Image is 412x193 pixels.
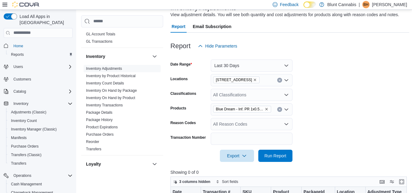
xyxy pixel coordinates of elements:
[86,161,101,167] h3: Loyalty
[86,53,150,59] button: Inventory
[9,134,29,141] a: Manifests
[11,42,73,50] span: Home
[11,42,26,50] a: Home
[86,81,124,85] a: Inventory Count Details
[284,78,289,83] button: Open list of options
[11,63,25,70] button: Users
[6,134,75,142] button: Manifests
[170,135,206,140] label: Transaction Number
[6,116,75,125] button: Inventory Count
[9,180,44,188] a: Cash Management
[86,88,137,93] a: Inventory On Hand by Package
[11,100,31,107] button: Inventory
[13,64,23,69] span: Users
[11,127,57,132] span: Inventory Manager (Classic)
[86,66,122,71] span: Inventory Adjustments
[193,20,231,33] span: Email Subscription
[372,1,407,8] p: [PERSON_NAME]
[170,12,399,18] div: View adjustment details. You will see both quantity and cost adjustments for products along with ...
[1,63,75,71] button: Users
[13,44,23,48] span: Home
[86,66,122,71] a: Inventory Adjustments
[11,161,26,166] span: Transfers
[9,151,73,159] span: Transfers (Classic)
[205,43,237,49] span: Hide Parameters
[151,160,158,168] button: Loyalty
[1,75,75,84] button: Customers
[284,92,289,97] button: Open list of options
[284,107,289,112] button: Open list of options
[284,122,289,127] button: Open list of options
[9,143,41,150] a: Purchase Orders
[11,76,34,83] a: Customers
[216,77,252,83] span: [STREET_ADDRESS]
[170,91,196,96] label: Classifications
[86,74,136,78] a: Inventory by Product Historical
[179,179,210,184] span: 3 columns hidden
[86,161,150,167] button: Loyalty
[86,39,113,44] span: GL Transactions
[195,40,240,52] button: Hide Parameters
[170,120,196,125] label: Reason Codes
[13,89,26,94] span: Catalog
[224,150,250,162] span: Export
[9,126,59,133] a: Inventory Manager (Classic)
[11,88,28,95] button: Catalog
[1,87,75,96] button: Catalog
[86,110,113,115] a: Package Details
[222,179,238,184] span: Sort fields
[86,132,114,137] a: Purchase Orders
[170,106,186,111] label: Products
[86,81,124,86] span: Inventory Count Details
[9,126,73,133] span: Inventory Manager (Classic)
[258,150,292,162] button: Run Report
[86,32,115,36] a: GL Account Totals
[13,77,31,82] span: Customers
[86,32,115,37] span: GL Account Totals
[86,118,113,122] a: Package History
[11,52,24,57] span: Reports
[9,109,73,116] span: Adjustments (Classic)
[213,77,260,83] span: 119-1433 Lonsdale Ave.
[6,151,75,159] button: Transfers (Classic)
[11,110,46,115] span: Adjustments (Classic)
[253,78,257,82] button: Remove 119-1433 Lonsdale Ave. from selection in this group
[6,125,75,134] button: Inventory Manager (Classic)
[11,182,42,187] span: Cash Management
[398,178,405,185] button: Enter fullscreen
[11,152,41,157] span: Transfers (Classic)
[280,2,299,8] span: Feedback
[213,178,241,185] button: Sort fields
[388,178,396,185] button: Display options
[277,107,282,112] button: Clear input
[6,142,75,151] button: Purchase Orders
[86,96,135,100] a: Inventory On Hand by Product
[364,1,369,8] span: BH
[359,1,360,8] p: |
[11,172,34,179] button: Operations
[11,118,37,123] span: Inventory Count
[12,2,40,8] img: Cova
[170,169,409,175] p: Showing 0 of 0
[81,30,163,48] div: Finance
[1,171,75,180] button: Operations
[9,109,49,116] a: Adjustments (Classic)
[9,160,29,167] a: Transfers
[86,103,123,107] a: Inventory Transactions
[220,150,254,162] button: Export
[11,75,73,83] span: Customers
[362,1,370,8] div: Bentley Heathcote
[9,117,73,124] span: Inventory Count
[6,159,75,168] button: Transfers
[213,106,271,113] span: Blue Dream - Inf. PR 1x0.5g - 1964
[1,41,75,50] button: Home
[216,106,263,112] span: Blue Dream - Inf. PR 1x0.5g - 1964
[11,135,27,140] span: Manifests
[13,173,31,178] span: Operations
[11,63,73,70] span: Users
[1,99,75,108] button: Inventory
